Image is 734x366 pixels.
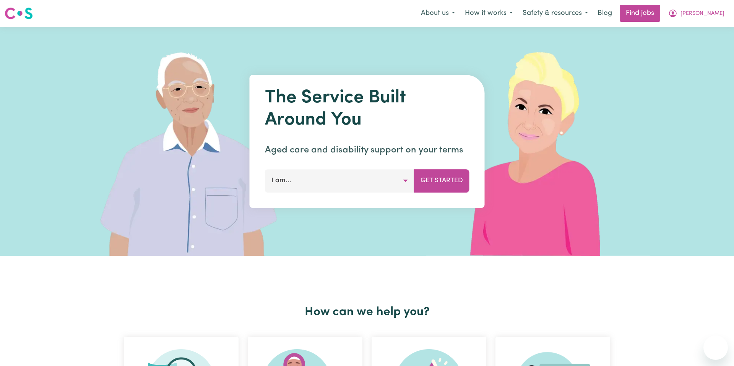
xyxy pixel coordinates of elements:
[620,5,660,22] a: Find jobs
[663,5,729,21] button: My Account
[518,5,593,21] button: Safety & resources
[414,169,469,192] button: Get Started
[5,6,33,20] img: Careseekers logo
[119,305,615,319] h2: How can we help you?
[265,87,469,131] h1: The Service Built Around You
[265,143,469,157] p: Aged care and disability support on your terms
[265,169,414,192] button: I am...
[593,5,617,22] a: Blog
[680,10,724,18] span: [PERSON_NAME]
[416,5,460,21] button: About us
[703,335,728,360] iframe: Button to launch messaging window
[460,5,518,21] button: How it works
[5,5,33,22] a: Careseekers logo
